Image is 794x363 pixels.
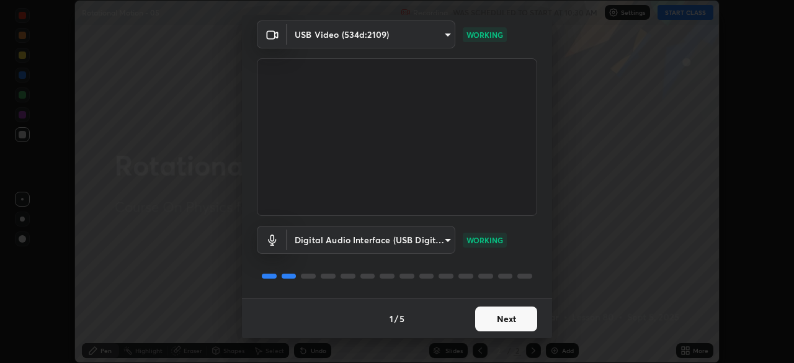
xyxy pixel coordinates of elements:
div: USB Video (534d:2109) [287,226,455,254]
button: Next [475,307,537,331]
h4: / [395,312,398,325]
h4: 1 [390,312,393,325]
p: WORKING [466,29,503,40]
h4: 5 [399,312,404,325]
div: USB Video (534d:2109) [287,20,455,48]
p: WORKING [466,235,503,246]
